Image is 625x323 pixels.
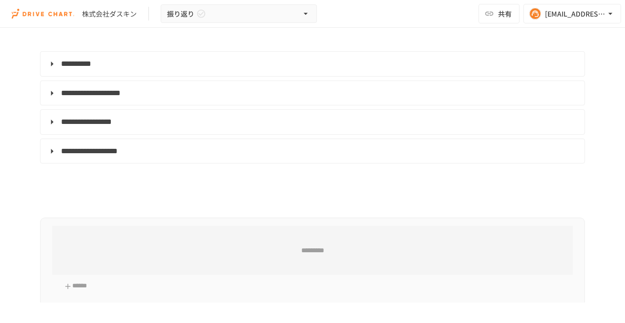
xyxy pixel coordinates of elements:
span: 振り返り [167,8,194,20]
button: 共有 [479,4,520,23]
span: 共有 [498,8,512,19]
div: 株式会社ダスキン [82,9,137,19]
button: 振り返り [161,4,317,23]
img: i9VDDS9JuLRLX3JIUyK59LcYp6Y9cayLPHs4hOxMB9W [12,6,74,21]
button: [EMAIL_ADDRESS][DOMAIN_NAME] [523,4,621,23]
div: [EMAIL_ADDRESS][DOMAIN_NAME] [545,8,605,20]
